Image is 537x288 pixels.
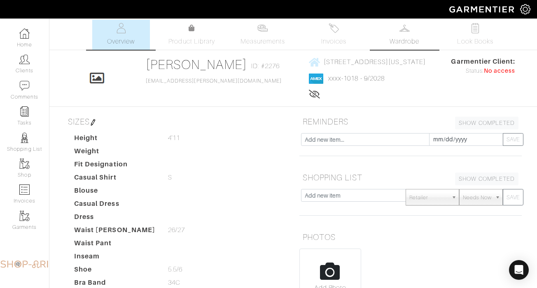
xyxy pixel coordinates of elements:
dt: Dress [68,212,162,225]
span: No access [484,67,515,76]
a: SHOW COMPLETED [455,117,518,129]
span: Overview [107,37,135,46]
dt: Shoe [68,265,162,278]
img: reminder-icon-8004d30b9f0a5d33ae49ab947aed9ed385cf756f9e5892f1edd6e32f2345188e.png [19,106,30,117]
span: S [168,173,172,182]
span: Look Books [457,37,494,46]
span: 26/27 [168,225,185,235]
span: Invoices [321,37,346,46]
a: Look Books [446,20,504,50]
dt: Waist [PERSON_NAME] [68,225,162,238]
span: Needs Now [463,189,492,206]
dt: Inseam [68,251,162,265]
span: Retailer [409,189,448,206]
div: Status: [451,67,515,76]
img: orders-27d20c2124de7fd6de4e0e44c1d41de31381a507db9b33961299e4e07d508b8c.svg [329,23,339,33]
div: Open Intercom Messenger [509,260,529,280]
img: wardrobe-487a4870c1b7c33e795ec22d11cfc2ed9d08956e64fb3008fe2437562e282088.svg [399,23,410,33]
span: Wardrobe [390,37,419,46]
img: dashboard-icon-dbcd8f5a0b271acd01030246c82b418ddd0df26cd7fceb0bd07c9910d44c42f6.png [19,28,30,39]
a: SHOW COMPLETED [455,173,518,185]
h5: REMINDERS [299,113,522,130]
img: garmentier-logo-header-white-b43fb05a5012e4ada735d5af1a66efaba907eab6374d6393d1fbf88cb4ef424d.png [445,2,520,16]
a: Wardrobe [376,20,433,50]
a: Invoices [305,20,362,50]
img: clients-icon-6bae9207a08558b7cb47a8932f037763ab4055f8c8b6bfacd5dc20c3e0201464.png [19,54,30,65]
dt: Weight [68,146,162,159]
dt: Casual Dress [68,199,162,212]
a: Product Library [163,23,221,46]
a: Measurements [234,20,292,50]
span: Product Library [168,37,215,46]
img: basicinfo-40fd8af6dae0f16599ec9e87c0ef1c0a1fdea2edbe929e3d69a839185d80c458.svg [116,23,126,33]
a: [PERSON_NAME] [146,57,247,72]
img: garments-icon-b7da505a4dc4fd61783c78ac3ca0ef83fa9d6f193b1c9dc38574b1d14d53ca28.png [19,159,30,169]
img: american_express-1200034d2e149cdf2cc7894a33a747db654cf6f8355cb502592f1d228b2ac700.png [309,74,323,84]
dt: Fit Designation [68,159,162,173]
img: stylists-icon-eb353228a002819b7ec25b43dbf5f0378dd9e0616d9560372ff212230b889e62.png [19,133,30,143]
dt: Blouse [68,186,162,199]
span: ID: #2276 [251,61,279,71]
a: [EMAIL_ADDRESS][PERSON_NAME][DOMAIN_NAME] [146,78,282,84]
dt: Casual Shirt [68,173,162,186]
button: SAVE [503,189,523,205]
dt: Height [68,133,162,146]
button: SAVE [503,133,523,146]
a: Overview [92,20,150,50]
a: xxxx-1018 - 9/2028 [328,75,385,82]
span: [STREET_ADDRESS][US_STATE] [324,58,426,66]
img: gear-icon-white-bd11855cb880d31180b6d7d6211b90ccbf57a29d726f0c71d8c61bd08dd39cc2.png [520,4,530,14]
span: Measurements [240,37,285,46]
a: [STREET_ADDRESS][US_STATE] [309,57,426,67]
span: 4'11 [168,133,180,143]
input: Add new item... [301,133,430,146]
img: todo-9ac3debb85659649dc8f770b8b6100bb5dab4b48dedcbae339e5042a72dfd3cc.svg [470,23,481,33]
img: pen-cf24a1663064a2ec1b9c1bd2387e9de7a2fa800b781884d57f21acf72779bad2.png [90,119,96,126]
img: garments-icon-b7da505a4dc4fd61783c78ac3ca0ef83fa9d6f193b1c9dc38574b1d14d53ca28.png [19,211,30,221]
img: orders-icon-0abe47150d42831381b5fb84f609e132dff9fe21cb692f30cb5eec754e2cba89.png [19,184,30,195]
h5: SHOPPING LIST [299,169,522,186]
input: Add new item [301,189,406,202]
h5: SIZES [65,113,287,130]
span: Garmentier Client: [451,57,515,67]
dt: Waist Pant [68,238,162,251]
span: 34C [168,278,180,288]
span: 5.5/6 [168,265,182,274]
img: comment-icon-a0a6a9ef722e966f86d9cbdc48e553b5cf19dbc54f86b18d962a5391bc8f6eb6.png [19,81,30,91]
img: measurements-466bbee1fd09ba9460f595b01e5d73f9e2bff037440d3c8f018324cb6cdf7a4a.svg [257,23,268,33]
h5: PHOTOS [299,229,522,245]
